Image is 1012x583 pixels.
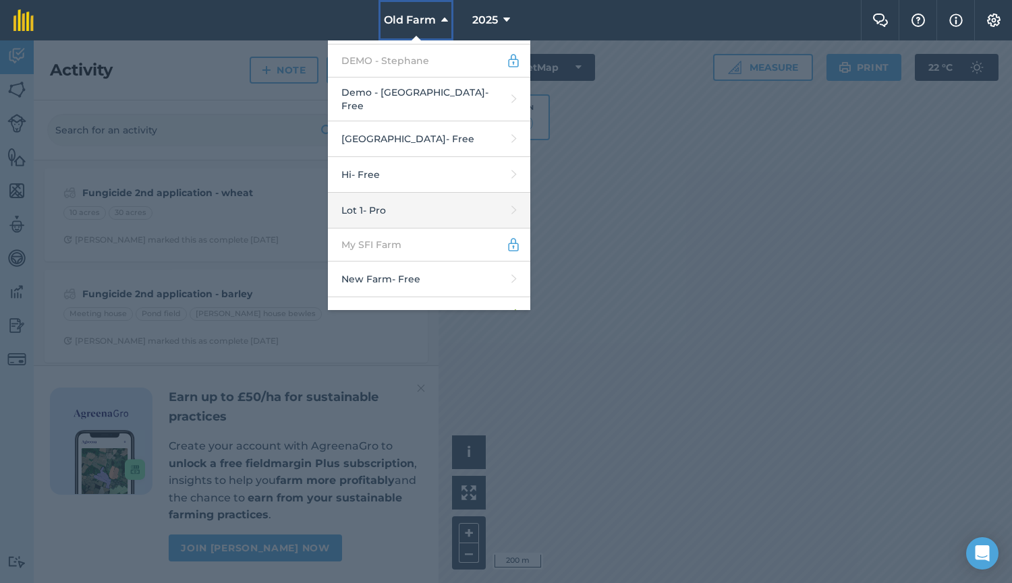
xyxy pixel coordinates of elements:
[966,537,999,570] div: Open Intercom Messenger
[472,12,498,28] span: 2025
[949,12,963,28] img: svg+xml;base64,PHN2ZyB4bWxucz0iaHR0cDovL3d3dy53My5vcmcvMjAwMC9zdmciIHdpZHRoPSIxNyIgaGVpZ2h0PSIxNy...
[506,53,521,69] img: svg+xml;base64,PD94bWwgdmVyc2lvbj0iMS4wIiBlbmNvZGluZz0idXRmLTgiPz4KPCEtLSBHZW5lcmF0b3I6IEFkb2JlIE...
[328,262,530,297] a: New Farm- Free
[872,13,889,27] img: Two speech bubbles overlapping with the left bubble in the forefront
[328,157,530,193] a: Hi- Free
[986,13,1002,27] img: A cog icon
[328,297,530,333] a: Old Farm- Pro
[384,12,436,28] span: Old Farm
[506,237,521,253] img: svg+xml;base64,PD94bWwgdmVyc2lvbj0iMS4wIiBlbmNvZGluZz0idXRmLTgiPz4KPCEtLSBHZW5lcmF0b3I6IEFkb2JlIE...
[328,193,530,228] a: Lot 1- Pro
[328,228,530,262] a: My SFI Farm
[910,13,926,27] img: A question mark icon
[328,121,530,157] a: [GEOGRAPHIC_DATA]- Free
[328,44,530,78] a: DEMO - Stephane
[13,9,34,31] img: fieldmargin Logo
[328,78,530,121] a: Demo - [GEOGRAPHIC_DATA]- Free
